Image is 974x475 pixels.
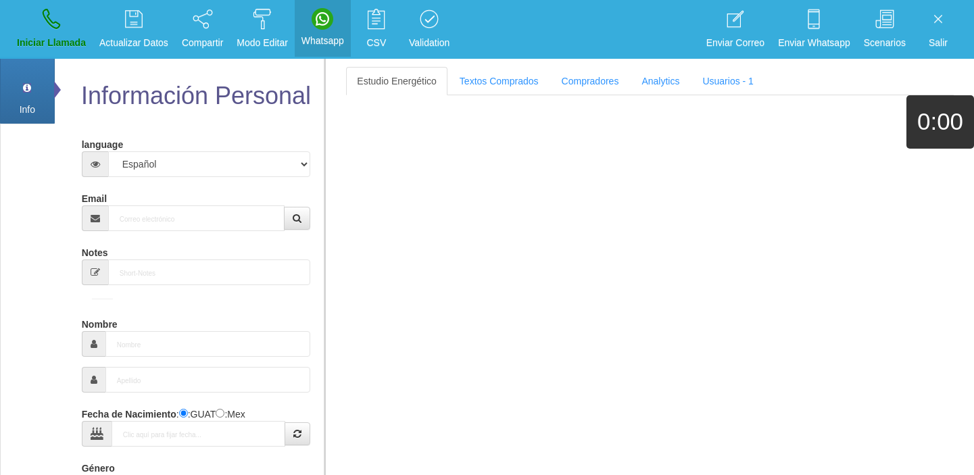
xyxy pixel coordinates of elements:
p: Iniciar Llamada [17,35,86,51]
p: Scenarios [864,35,906,51]
p: CSV [358,35,395,51]
a: CSV [353,4,400,55]
label: language [82,133,123,151]
input: Short-Notes [108,259,311,285]
label: Género [82,457,115,475]
label: Fecha de Nacimiento [82,403,176,421]
input: :Quechi GUAT [179,409,188,418]
a: Textos Comprados [449,67,550,95]
a: Modo Editar [232,4,292,55]
input: Nombre [105,331,311,357]
a: Iniciar Llamada [12,4,91,55]
a: Compradores [551,67,630,95]
a: Validation [404,4,454,55]
a: Compartir [177,4,228,55]
h2: Información Personal [78,82,314,109]
a: Analytics [631,67,690,95]
a: Scenarios [859,4,910,55]
a: Estudio Energético [346,67,447,95]
p: Validation [409,35,449,51]
label: Notes [82,241,108,259]
a: Whatsapp [297,4,349,53]
p: Enviar Whatsapp [778,35,850,51]
p: Enviar Correo [706,35,764,51]
input: :Yuca-Mex [216,409,224,418]
p: Whatsapp [301,33,344,49]
p: Compartir [182,35,223,51]
input: Correo electrónico [108,205,285,231]
label: Nombre [82,313,118,331]
p: Modo Editar [237,35,287,51]
a: Salir [915,4,962,55]
a: Usuarios - 1 [691,67,764,95]
p: Actualizar Datos [99,35,168,51]
p: Salir [919,35,957,51]
h1: 0:00 [906,109,974,135]
a: Enviar Correo [702,4,769,55]
a: Actualizar Datos [95,4,173,55]
a: Enviar Whatsapp [773,4,855,55]
label: Email [82,187,107,205]
div: : :GUAT :Mex [82,403,311,447]
input: Apellido [105,367,311,393]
